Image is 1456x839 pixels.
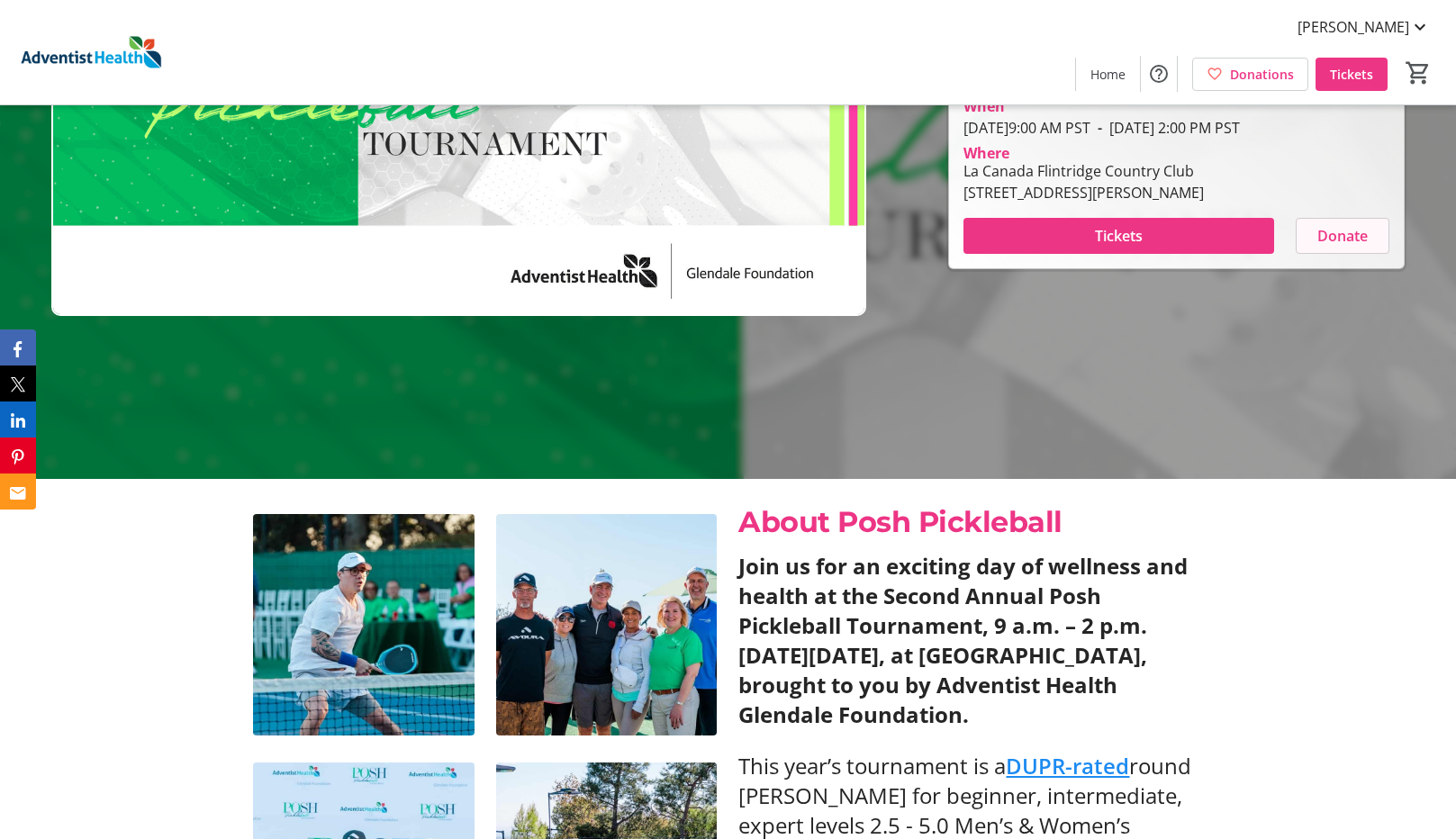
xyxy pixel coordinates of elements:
div: La Canada Flintridge Country Club [963,160,1204,182]
span: Tickets [1095,225,1143,247]
div: [STREET_ADDRESS][PERSON_NAME] [963,182,1204,203]
span: Tickets [1330,65,1373,84]
span: Donations [1230,65,1294,84]
p: About Posh Pickleball [738,501,1202,544]
span: [DATE] 2:00 PM PST [1090,118,1240,138]
span: [PERSON_NAME] [1298,16,1409,38]
div: When [963,95,1005,117]
a: Home [1076,58,1140,91]
div: Where [963,146,1009,160]
button: Help [1141,56,1177,92]
img: undefined [496,514,718,735]
button: Cart [1402,57,1434,89]
a: Donations [1192,58,1308,91]
span: Home [1090,65,1126,84]
button: Donate [1296,218,1389,254]
button: [PERSON_NAME] [1283,13,1445,41]
span: This year’s tournament is a [738,751,1006,780]
button: Tickets [963,218,1274,254]
a: DUPR-rated [1006,751,1129,780]
span: - [1090,118,1109,138]
img: undefined [253,514,475,735]
a: Tickets [1316,58,1388,91]
span: Donate [1317,225,1368,247]
img: Adventist Health's Logo [11,7,171,97]
span: [DATE] 9:00 AM PST [963,118,1090,138]
strong: Join us for an exciting day of wellness and health at the Second Annual Posh Pickleball Tournamen... [738,551,1188,729]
